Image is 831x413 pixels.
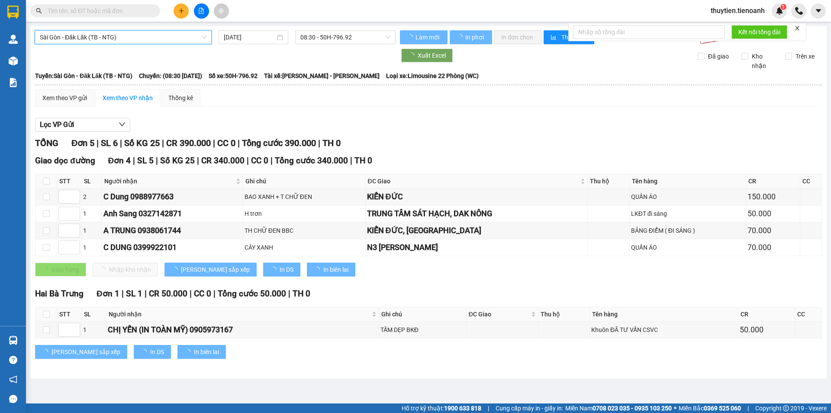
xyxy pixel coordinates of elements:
span: | [213,289,216,299]
div: BAO XANH + T CHỮ ĐEN [245,192,364,202]
span: ⚪️ [674,406,676,410]
span: | [318,138,320,148]
span: search [36,8,42,14]
span: loading [270,267,280,273]
span: Lọc VP Gửi [40,119,74,130]
span: Thống kê [561,33,587,42]
span: Số KG 25 [160,156,195,166]
span: loading [408,52,418,59]
span: | [238,138,240,148]
span: loading [171,267,181,273]
th: Thu hộ [588,174,630,189]
b: Tuyến: Sài Gòn - Đăk Lăk (TB - NTG) [35,72,132,79]
th: Ghi chú [243,174,366,189]
div: CHỊ YẾN (IN TOÀN MỸ) 0905973167 [108,324,377,336]
span: Tổng cước 50.000 [218,289,286,299]
span: Miền Nam [565,403,672,413]
span: Người nhận [109,309,370,319]
button: [PERSON_NAME] sắp xếp [35,345,127,359]
span: SL 1 [126,289,142,299]
button: aim [214,3,229,19]
span: Tài xế: [PERSON_NAME] - [PERSON_NAME] [264,71,380,81]
span: In biên lai [194,347,219,357]
th: Tên hàng [590,307,738,322]
span: [PERSON_NAME] sắp xếp [181,265,250,274]
div: 70.000 [747,224,799,237]
span: | [247,156,249,166]
span: thuytien.tienoanh [704,5,772,16]
span: Đơn 4 [108,156,131,166]
span: | [197,156,199,166]
span: Trên xe [792,52,818,61]
strong: 1900 633 818 [444,405,481,412]
span: down [119,121,126,128]
span: Đơn 5 [71,138,94,148]
div: BẢNG ĐIỂM ( ĐI SÁNG ) [631,226,744,235]
span: In biên lai [323,265,348,274]
span: loading [141,349,150,355]
img: warehouse-icon [9,35,18,44]
img: warehouse-icon [9,336,18,345]
span: | [133,156,135,166]
span: bar-chart [551,34,558,41]
span: Làm mới [415,33,441,42]
span: plus [178,8,184,14]
span: CC 0 [217,138,235,148]
span: | [350,156,352,166]
span: TỔNG [35,138,58,148]
span: | [97,138,99,148]
div: N3 [PERSON_NAME] [367,241,586,254]
button: Lọc VP Gửi [35,118,130,132]
span: In phơi [465,33,485,42]
span: | [488,403,489,413]
span: Tổng cước 390.000 [242,138,316,148]
span: [PERSON_NAME] sắp xếp [52,347,120,357]
span: loading [314,267,323,273]
input: 14/10/2025 [224,33,275,42]
div: 150.000 [747,191,799,203]
span: caret-down [815,7,822,15]
div: 70.000 [747,241,799,254]
div: A TRUNG 0938061744 [103,224,242,237]
button: caret-down [811,3,826,19]
button: Kết nối tổng đài [731,25,787,39]
sup: 1 [780,4,786,10]
span: ĐC Giao [368,176,579,186]
button: file-add [194,3,209,19]
span: question-circle [9,356,17,364]
span: Đơn 1 [97,289,119,299]
span: In DS [150,347,164,357]
span: | [156,156,158,166]
span: Hai Bà Trưng [35,289,84,299]
span: Chuyến: (08:30 [DATE]) [139,71,202,81]
span: loading [407,34,414,40]
span: CR 390.000 [166,138,211,148]
span: | [747,403,749,413]
span: file-add [198,8,204,14]
button: In biên lai [307,263,355,276]
div: 1 [83,226,100,235]
span: Miền Bắc [679,403,741,413]
span: TH 0 [322,138,341,148]
img: warehouse-icon [9,56,18,65]
img: phone-icon [795,7,803,15]
span: CR 50.000 [149,289,187,299]
th: SL [82,307,106,322]
button: In biên lai [177,345,226,359]
span: Hỗ trợ kỹ thuật: [402,403,481,413]
div: 1 [83,209,100,218]
span: CR 340.000 [201,156,245,166]
div: H trơn [245,209,364,218]
span: 08:30 - 50H-796.92 [300,31,390,44]
span: Sài Gòn - Đăk Lăk (TB - NTG) [40,31,206,44]
button: Làm mới [400,30,448,44]
button: Giao hàng [35,263,86,276]
img: icon-new-feature [776,7,783,15]
img: logo-vxr [7,6,19,19]
div: 2 [83,192,100,202]
span: Xuất Excel [418,51,446,60]
button: In DS [134,345,171,359]
span: Cung cấp máy in - giấy in: [496,403,563,413]
th: CR [738,307,796,322]
th: SL [82,174,102,189]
